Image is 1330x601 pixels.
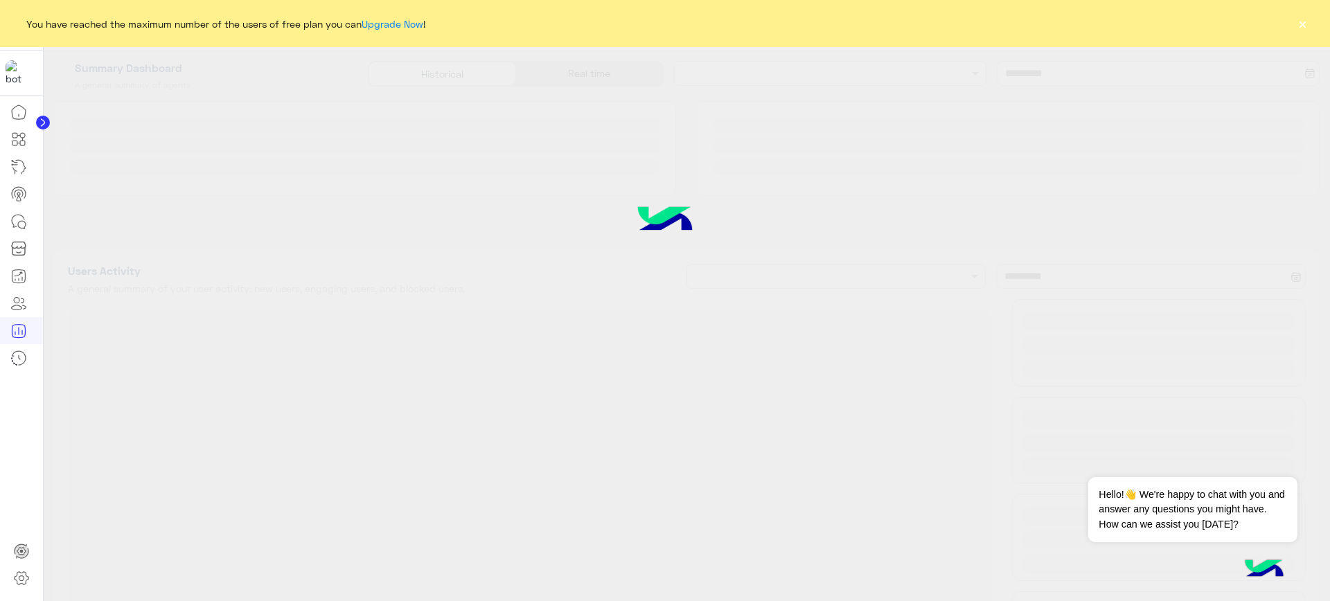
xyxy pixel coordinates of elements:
a: Upgrade Now [362,18,423,30]
span: Hello!👋 We're happy to chat with you and answer any questions you might have. How can we assist y... [1088,477,1297,542]
span: You have reached the maximum number of the users of free plan you can ! [26,17,425,31]
button: × [1295,17,1309,30]
img: hulul-logo.png [1240,546,1288,594]
img: 1403182699927242 [6,60,30,85]
img: hulul-logo.png [613,186,717,255]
